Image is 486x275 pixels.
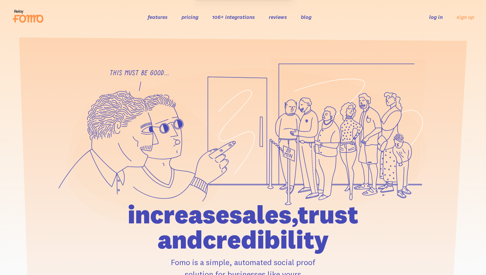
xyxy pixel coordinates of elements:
a: features [148,14,168,20]
a: blog [301,14,311,20]
a: log in [429,14,443,20]
a: 106+ integrations [212,14,255,20]
a: sign up [457,14,474,21]
a: reviews [269,14,287,20]
h1: increase sales, trust and credibility [90,202,396,252]
a: pricing [182,14,198,20]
